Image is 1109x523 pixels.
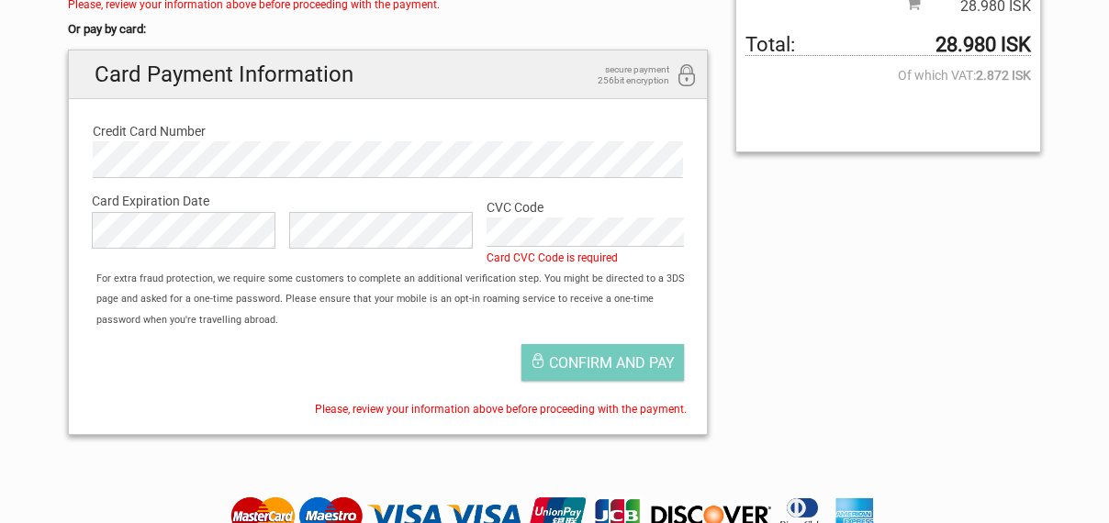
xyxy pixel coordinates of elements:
div: Please, review your information above before proceeding with the payment. [78,399,698,419]
label: Card Expiration Date [92,191,684,211]
p: We're away right now. Please check back later! [26,32,207,47]
button: Confirm and pay [521,344,684,381]
strong: 2.872 ISK [976,65,1031,85]
span: Card CVC Code is required [487,251,618,264]
button: Open LiveChat chat widget [211,28,233,50]
h2: Card Payment Information [69,50,707,99]
span: Confirm and pay [549,354,675,372]
div: For extra fraud protection, we require some customers to complete an additional verification step... [87,269,707,330]
span: secure payment 256bit encryption [577,64,669,86]
strong: 28.980 ISK [935,35,1031,55]
span: Total to be paid [745,35,1031,56]
span: Of which VAT: [745,65,1031,85]
h5: Or pay by card: [68,19,708,39]
label: CVC Code [487,197,684,217]
i: 256bit encryption [676,64,698,89]
label: Credit Card Number [93,121,683,141]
